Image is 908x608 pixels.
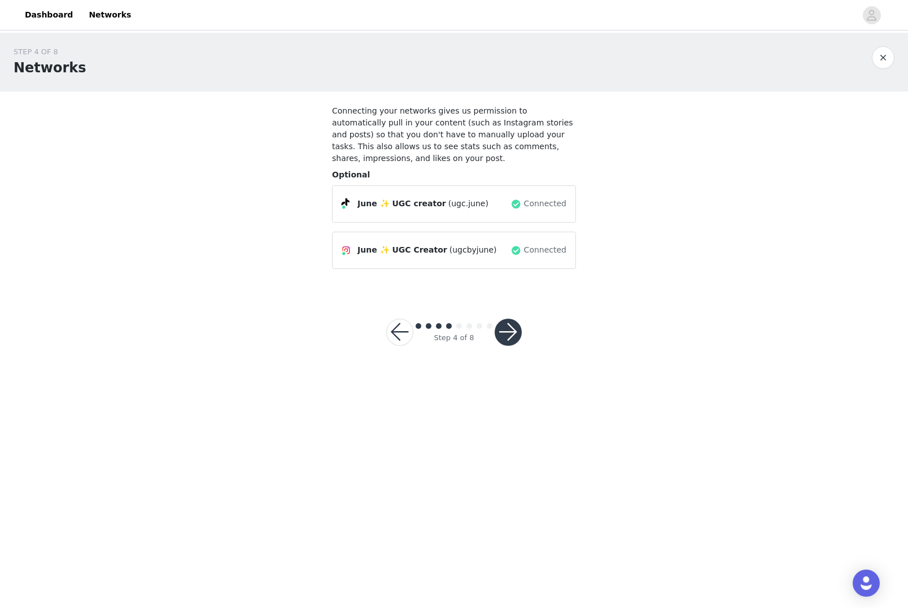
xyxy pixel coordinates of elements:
[853,570,880,597] div: Open Intercom Messenger
[14,46,86,58] div: STEP 4 OF 8
[357,244,447,256] span: June ✨ UGC Creator
[524,244,566,256] span: Connected
[866,6,877,24] div: avatar
[14,58,86,78] h1: Networks
[18,2,80,28] a: Dashboard
[332,105,576,164] h4: Connecting your networks gives us permission to automatically pull in your content (such as Insta...
[82,2,138,28] a: Networks
[342,246,351,255] img: Instagram Icon
[357,198,446,210] span: June ✨ UGC creator
[524,198,566,210] span: Connected
[448,198,488,210] span: (ugc.june)
[449,244,497,256] span: (ugcbyjune)
[434,332,474,344] div: Step 4 of 8
[332,170,370,179] span: Optional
